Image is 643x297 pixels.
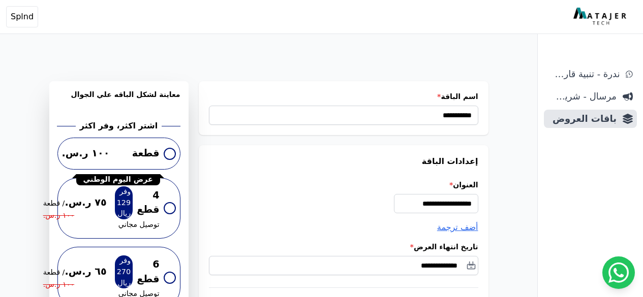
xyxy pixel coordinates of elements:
[62,146,110,161] span: ١٠٠ ر.س.
[209,180,478,190] label: العنوان
[115,186,133,219] span: وفر 129 ريال
[573,8,629,26] img: MatajerTech Logo
[115,255,133,288] span: وفر 270 ريال
[11,11,34,23] span: Splnd
[137,257,159,287] span: 6 قطع
[209,91,478,102] label: اسم الباقة
[43,268,65,276] bdi: / قطعة
[209,155,478,168] h3: إعدادات الباقة
[118,219,160,230] span: توصيل مجاني
[132,146,160,161] span: قطعة
[548,67,620,81] span: ندرة - تنبية قارب علي النفاذ
[76,174,160,185] div: عرض اليوم الوطني
[43,195,107,210] span: ٧٥ ر.س.
[6,6,38,27] button: Splnd
[80,120,158,132] h2: اشتر اكثر، وفر اكثر
[57,89,180,112] h3: معاينة لشكل الباقه علي الجوال
[437,221,478,234] button: أضف ترجمة
[209,242,478,252] label: تاريخ انتهاء العرض
[43,279,74,290] span: ١٠٠ ر.س.
[43,199,65,207] bdi: / قطعة
[548,89,617,104] span: مرسال - شريط دعاية
[437,222,478,232] span: أضف ترجمة
[43,210,74,221] span: ١٠٠ ر.س.
[43,265,107,279] span: ٦٥ ر.س.
[548,112,617,126] span: باقات العروض
[137,188,159,218] span: 4 قطع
